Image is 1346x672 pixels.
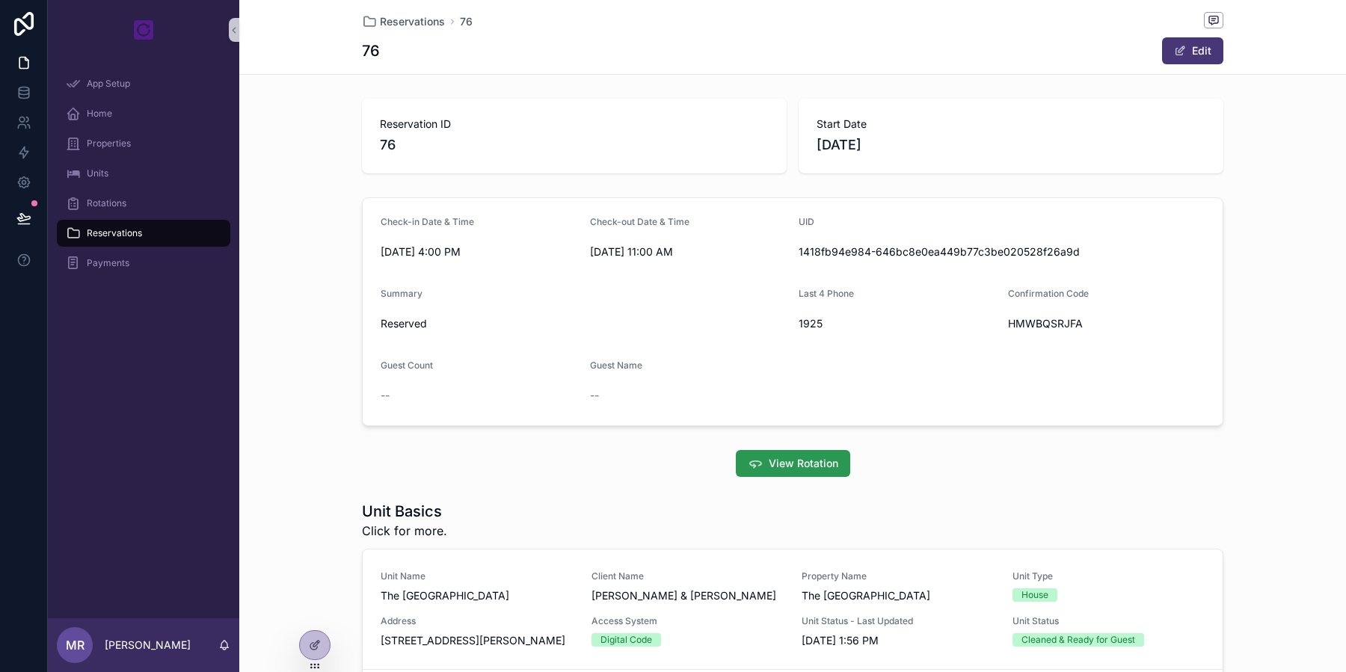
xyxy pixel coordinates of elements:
[591,615,784,627] span: Access System
[362,522,447,540] span: Click for more.
[590,360,642,371] span: Guest Name
[460,14,473,29] a: 76
[66,636,84,654] span: MR
[105,638,191,653] p: [PERSON_NAME]
[381,288,422,299] span: Summary
[1008,288,1089,299] span: Confirmation Code
[362,14,445,29] a: Reservations
[87,257,129,269] span: Payments
[380,117,769,132] span: Reservation ID
[1012,615,1205,627] span: Unit Status
[87,197,126,209] span: Rotations
[381,615,574,627] span: Address
[1021,633,1135,647] div: Cleaned & Ready for Guest
[87,227,142,239] span: Reservations
[1012,570,1205,582] span: Unit Type
[736,450,850,477] button: View Rotation
[769,456,838,471] span: View Rotation
[132,18,156,42] img: App logo
[802,633,995,648] span: [DATE] 1:56 PM
[381,633,574,648] span: [STREET_ADDRESS][PERSON_NAME]
[380,135,769,155] span: 76
[362,40,380,61] h1: 76
[57,100,230,127] a: Home
[799,316,996,331] span: 1925
[799,288,854,299] span: Last 4 Phone
[802,588,995,603] span: The [GEOGRAPHIC_DATA]
[590,244,787,259] span: [DATE] 11:00 AM
[57,70,230,97] a: App Setup
[57,190,230,217] a: Rotations
[48,60,239,296] div: scrollable content
[817,135,1205,155] span: [DATE]
[381,388,390,403] span: --
[817,117,1205,132] span: Start Date
[1008,316,1205,331] span: HMWBQSRJFA
[87,108,112,120] span: Home
[381,360,433,371] span: Guest Count
[87,138,131,149] span: Properties
[1162,37,1223,64] button: Edit
[380,14,445,29] span: Reservations
[57,250,230,277] a: Payments
[87,167,108,179] span: Units
[381,244,578,259] span: [DATE] 4:00 PM
[87,78,130,90] span: App Setup
[590,216,689,227] span: Check-out Date & Time
[591,588,784,603] span: [PERSON_NAME] & [PERSON_NAME]
[57,220,230,247] a: Reservations
[381,588,574,603] span: The [GEOGRAPHIC_DATA]
[381,316,787,331] span: Reserved
[590,388,599,403] span: --
[802,615,995,627] span: Unit Status - Last Updated
[381,570,574,582] span: Unit Name
[363,549,1223,669] a: Unit NameThe [GEOGRAPHIC_DATA]Client Name[PERSON_NAME] & [PERSON_NAME]Property NameThe [GEOGRAPHI...
[381,216,474,227] span: Check-in Date & Time
[57,160,230,187] a: Units
[591,570,784,582] span: Client Name
[1021,588,1048,602] div: House
[600,633,652,647] div: Digital Code
[799,244,1205,259] span: 1418fb94e984-646bc8e0ea449b77c3be020528f26a9d
[57,130,230,157] a: Properties
[362,501,447,522] h1: Unit Basics
[799,216,814,227] span: UID
[802,570,995,582] span: Property Name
